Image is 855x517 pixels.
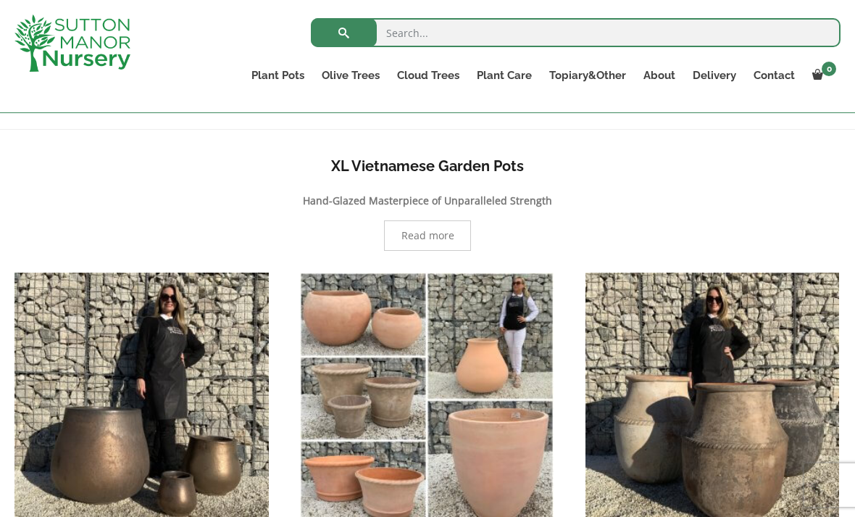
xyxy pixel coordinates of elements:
[243,65,313,86] a: Plant Pots
[303,194,552,207] b: Hand-Glazed Masterpiece of Unparalleled Strength
[14,102,841,113] nav: Breadcrumbs
[822,62,836,76] span: 0
[468,65,541,86] a: Plant Care
[331,157,524,175] b: XL Vietnamese Garden Pots
[14,15,130,72] img: logo
[804,65,841,86] a: 0
[401,231,454,241] span: Read more
[635,65,684,86] a: About
[745,65,804,86] a: Contact
[388,65,468,86] a: Cloud Trees
[541,65,635,86] a: Topiary&Other
[311,18,841,47] input: Search...
[313,65,388,86] a: Olive Trees
[684,65,745,86] a: Delivery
